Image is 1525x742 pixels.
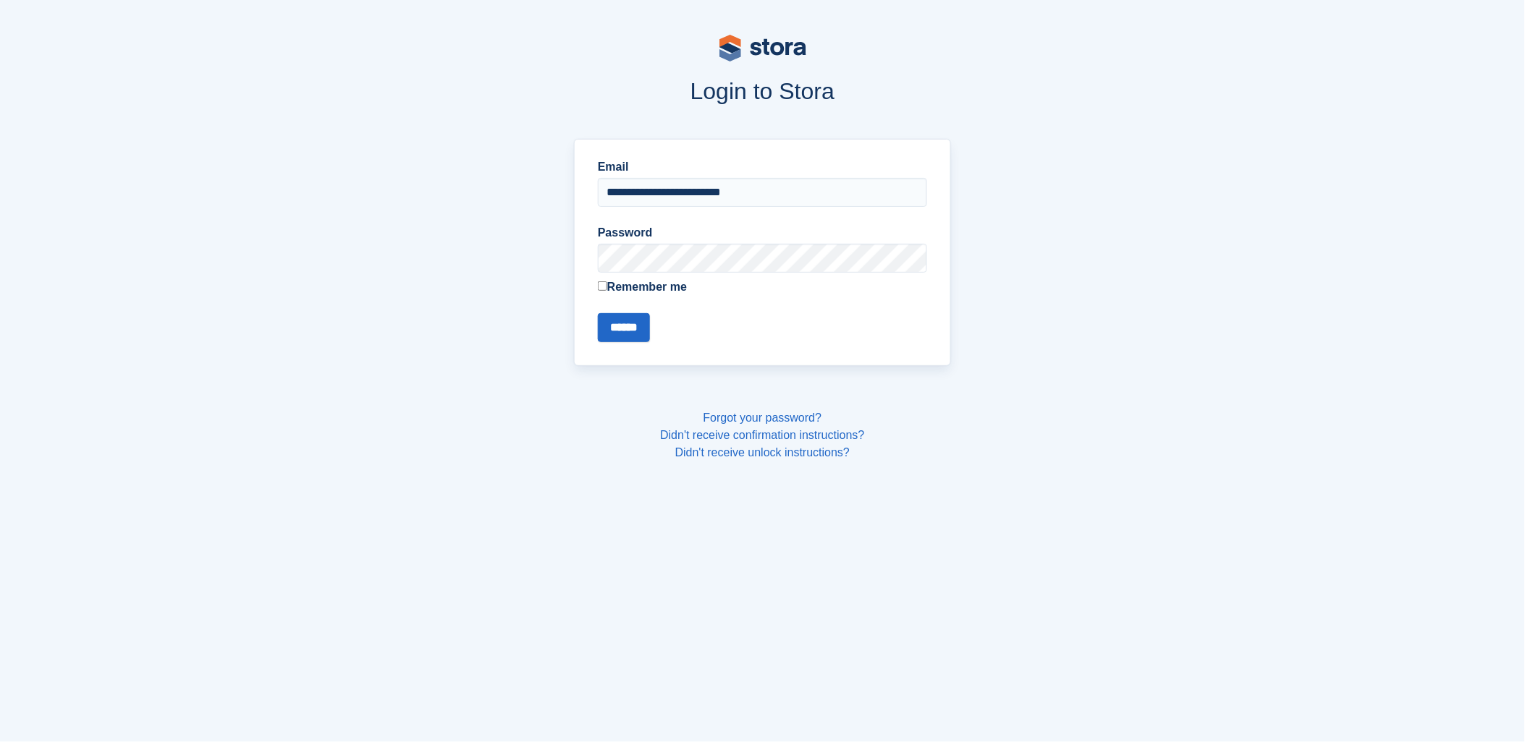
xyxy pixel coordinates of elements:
label: Remember me [598,278,927,296]
h1: Login to Stora [298,78,1228,104]
a: Didn't receive unlock instructions? [675,446,850,459]
a: Didn't receive confirmation instructions? [660,429,864,441]
img: stora-logo-53a41332b3708ae10de48c4981b4e9114cc0af31d8433b30ea865607fb682f29.svg [719,35,806,61]
input: Remember me [598,281,607,291]
label: Email [598,158,927,176]
a: Forgot your password? [704,411,822,424]
label: Password [598,224,927,242]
